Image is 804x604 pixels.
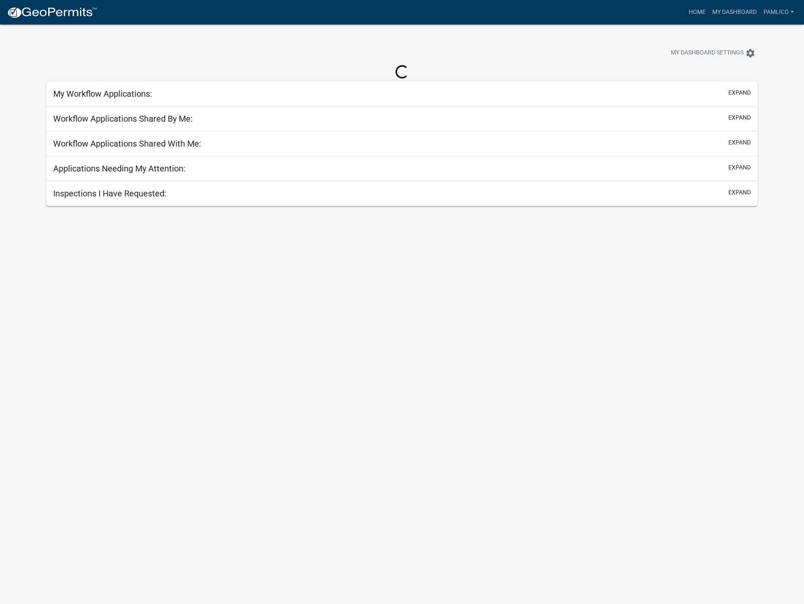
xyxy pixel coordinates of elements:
button: expand [728,88,751,97]
button: expand [728,113,751,122]
h5: Applications Needing My Attention: [53,163,185,174]
h5: Workflow Applications Shared With Me: [53,139,201,149]
button: expand [728,188,751,197]
h5: Inspections I Have Requested: [53,188,166,199]
h5: My Workflow Applications: [53,89,152,99]
i: settings [745,48,755,58]
a: Home [685,4,709,20]
button: expand [728,138,751,147]
a: My Dashboard [709,4,760,20]
button: My Dashboard Settingssettings [664,45,762,61]
button: expand [728,163,751,172]
span: My Dashboard Settings [671,48,744,58]
a: pamlico [760,4,797,20]
h5: Workflow Applications Shared By Me: [53,114,193,124]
